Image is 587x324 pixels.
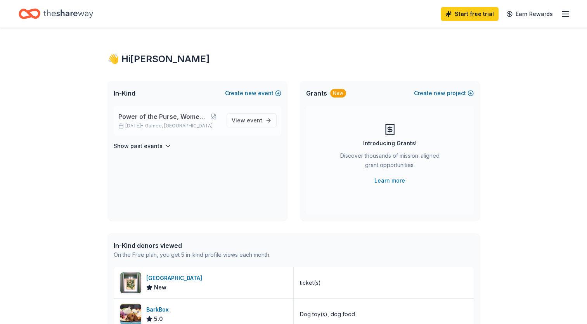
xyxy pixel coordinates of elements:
[154,283,166,292] span: New
[146,305,172,314] div: BarkBox
[225,89,281,98] button: Createnewevent
[434,89,445,98] span: new
[227,113,277,127] a: View event
[441,7,499,21] a: Start free trial
[114,141,171,151] button: Show past events
[306,89,327,98] span: Grants
[374,176,405,185] a: Learn more
[118,123,220,129] p: [DATE] •
[502,7,558,21] a: Earn Rewards
[330,89,346,98] div: New
[363,139,417,148] div: Introducing Grants!
[245,89,256,98] span: new
[114,141,163,151] h4: Show past events
[114,241,270,250] div: In-Kind donors viewed
[114,89,135,98] span: In-Kind
[300,278,321,287] div: ticket(s)
[300,310,355,319] div: Dog toy(s), dog food
[118,112,208,121] span: Power of the Purse, Women United
[145,123,213,129] span: Gurnee, [GEOGRAPHIC_DATA]
[414,89,474,98] button: Createnewproject
[247,117,262,124] span: event
[232,116,262,125] span: View
[114,250,270,260] div: On the Free plan, you get 5 in-kind profile views each month.
[107,53,480,65] div: 👋 Hi [PERSON_NAME]
[337,151,443,173] div: Discover thousands of mission-aligned grant opportunities.
[146,273,205,283] div: [GEOGRAPHIC_DATA]
[19,5,93,23] a: Home
[120,272,141,293] img: Image for Field Museum
[154,314,163,324] span: 5.0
